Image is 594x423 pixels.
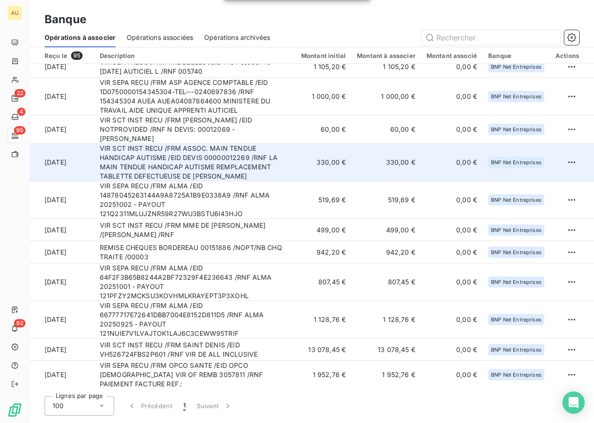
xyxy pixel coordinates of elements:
[421,56,483,78] td: 0,00 €
[351,78,421,115] td: 1 000,00 €
[562,391,585,414] div: Open Intercom Messenger
[491,127,542,132] span: BNP Net Entreprises
[14,126,26,135] span: 95
[127,33,193,42] span: Opérations associées
[94,339,296,361] td: VIR SCT INST RECU /FRM SAINT DENIS /EID VH526724FBS2P601 /RNF VIR DE ALL INCLUSIVE
[351,219,421,241] td: 499,00 €
[488,52,544,59] div: Banque
[491,372,542,378] span: BNP Net Entreprises
[301,52,346,59] div: Montant initial
[491,94,542,99] span: BNP Net Entreprises
[178,396,191,416] button: 1
[204,33,270,42] span: Opérations archivées
[296,361,351,389] td: 1 952,76 €
[30,241,94,263] td: [DATE]
[351,56,421,78] td: 1 105,20 €
[30,219,94,241] td: [DATE]
[30,115,94,144] td: [DATE]
[421,78,483,115] td: 0,00 €
[45,33,116,42] span: Opérations à associer
[296,339,351,361] td: 13 078,45 €
[421,30,561,45] input: Rechercher
[30,181,94,219] td: [DATE]
[30,339,94,361] td: [DATE]
[94,241,296,263] td: REMISE CHEQUES BORDEREAU 00151886 /NOPT/NB CHQ TRAITE /00003
[191,396,238,416] button: Suivant
[351,339,421,361] td: 13 078,45 €
[555,52,579,59] div: Actions
[421,241,483,263] td: 0,00 €
[426,52,477,59] div: Montant associé
[14,319,26,327] span: 92
[357,52,415,59] div: Montant à associer
[45,51,89,60] div: Reçu le
[351,115,421,144] td: 60,00 €
[296,301,351,339] td: 1 128,76 €
[30,361,94,389] td: [DATE]
[30,56,94,78] td: [DATE]
[296,219,351,241] td: 499,00 €
[94,181,296,219] td: VIR SEPA RECU /FRM ALMA /EID 14878045263144A9A8725A1B9E0338A9 /RNF ALMA 20251002 - PAYOUT 121Q231...
[17,108,26,116] span: 4
[421,263,483,301] td: 0,00 €
[71,51,83,60] span: 95
[7,403,22,417] img: Logo LeanPay
[491,250,542,255] span: BNP Net Entreprises
[94,78,296,115] td: VIR SEPA RECU /FRM ASP AGENCE COMPTABLE /EID 1D0750000154345304-TEL---0240697836 /RNF 154345304 A...
[30,78,94,115] td: [DATE]
[296,144,351,181] td: 330,00 €
[491,317,542,322] span: BNP Net Entreprises
[7,6,22,20] div: AU
[30,301,94,339] td: [DATE]
[351,361,421,389] td: 1 952,76 €
[351,263,421,301] td: 807,45 €
[122,396,178,416] button: Précédent
[30,144,94,181] td: [DATE]
[421,361,483,389] td: 0,00 €
[94,56,296,78] td: VIR SEPA RECU /FRM IME BELLEU /EID 1461-9)005740 [DATE] AUTICIEL L /RNF 005740
[14,89,26,97] span: 22
[296,56,351,78] td: 1 105,20 €
[296,241,351,263] td: 942,20 €
[491,227,542,233] span: BNP Net Entreprises
[351,144,421,181] td: 330,00 €
[491,64,542,70] span: BNP Net Entreprises
[351,241,421,263] td: 942,20 €
[94,115,296,144] td: VIR SCT INST RECU /FRM [PERSON_NAME] /EID NOTPROVIDED /RNF N DEVIS: 00012069 - [PERSON_NAME]
[45,11,86,28] h3: Banque
[296,115,351,144] td: 60,00 €
[94,263,296,301] td: VIR SEPA RECU /FRM ALMA /EID 64F2F3B65B8244A2BF72329F4E236643 /RNF ALMA 20251001 - PAYOUT 121PFZY...
[421,339,483,361] td: 0,00 €
[296,78,351,115] td: 1 000,00 €
[421,301,483,339] td: 0,00 €
[52,401,64,410] span: 100
[421,115,483,144] td: 0,00 €
[30,263,94,301] td: [DATE]
[491,197,542,203] span: BNP Net Entreprises
[94,301,296,339] td: VIR SEPA RECU /FRM ALMA /EID 66777717E72641DBB7004E8152D811D5 /RNF ALMA 20250925 - PAYOUT 121NUIE...
[94,219,296,241] td: VIR SCT INST RECU /FRM MME DE [PERSON_NAME] /[PERSON_NAME] /RNF
[421,144,483,181] td: 0,00 €
[421,219,483,241] td: 0,00 €
[100,52,290,59] div: Description
[421,181,483,219] td: 0,00 €
[491,160,542,165] span: BNP Net Entreprises
[183,401,186,410] span: 1
[296,263,351,301] td: 807,45 €
[351,181,421,219] td: 519,69 €
[94,144,296,181] td: VIR SCT INST RECU /FRM ASSOC. MAIN TENDUE HANDICAP AUTISME /EID DEVIS 00000012269 /RNF LA MAIN TE...
[351,301,421,339] td: 1 128,76 €
[491,279,542,285] span: BNP Net Entreprises
[94,361,296,389] td: VIR SEPA RECU /FRM OPCO SANTE /EID OPCO [DEMOGRAPHIC_DATA] VIR OF REMB 3057811 /RNF PAIEMENT FACT...
[491,347,542,352] span: BNP Net Entreprises
[296,181,351,219] td: 519,69 €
